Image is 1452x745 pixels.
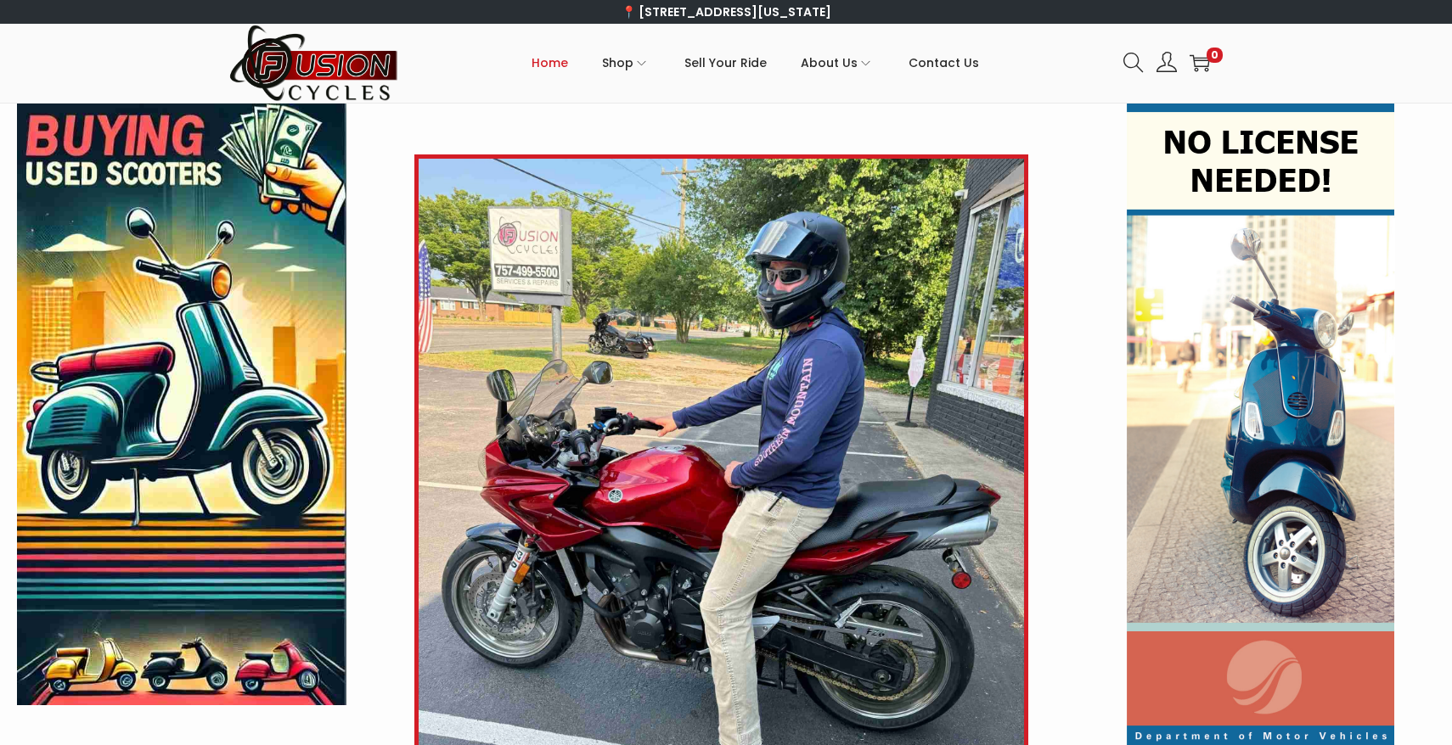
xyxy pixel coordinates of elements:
a: 0 [1190,53,1210,73]
a: 📍 [STREET_ADDRESS][US_STATE] [622,3,831,20]
a: Shop [602,25,650,101]
nav: Primary navigation [399,25,1111,101]
img: Woostify retina logo [229,24,399,103]
span: Contact Us [909,42,979,84]
a: Contact Us [909,25,979,101]
span: Home [532,42,568,84]
span: Shop [602,42,633,84]
a: Home [532,25,568,101]
span: Sell Your Ride [684,42,767,84]
a: About Us [801,25,875,101]
a: Sell Your Ride [684,25,767,101]
span: About Us [801,42,858,84]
